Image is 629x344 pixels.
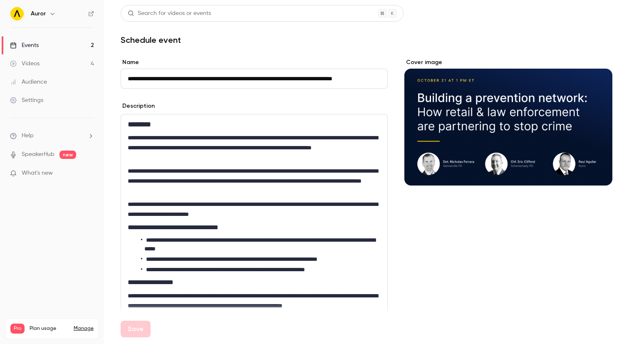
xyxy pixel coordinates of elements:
[404,58,612,67] label: Cover image
[10,324,25,334] span: Pro
[22,150,54,159] a: SpeakerHub
[404,58,612,186] section: Cover image
[22,131,34,140] span: Help
[10,131,94,140] li: help-dropdown-opener
[10,59,40,68] div: Videos
[84,170,94,177] iframe: Noticeable Trigger
[121,102,155,110] label: Description
[128,9,211,18] div: Search for videos or events
[59,151,76,159] span: new
[121,114,387,329] div: editor
[10,78,47,86] div: Audience
[22,169,53,178] span: What's new
[10,41,39,49] div: Events
[74,325,94,332] a: Manage
[121,58,388,67] label: Name
[10,7,24,20] img: Auror
[30,325,69,332] span: Plan usage
[121,114,388,329] section: description
[31,10,46,18] h6: Auror
[10,96,43,104] div: Settings
[121,35,612,45] h1: Schedule event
